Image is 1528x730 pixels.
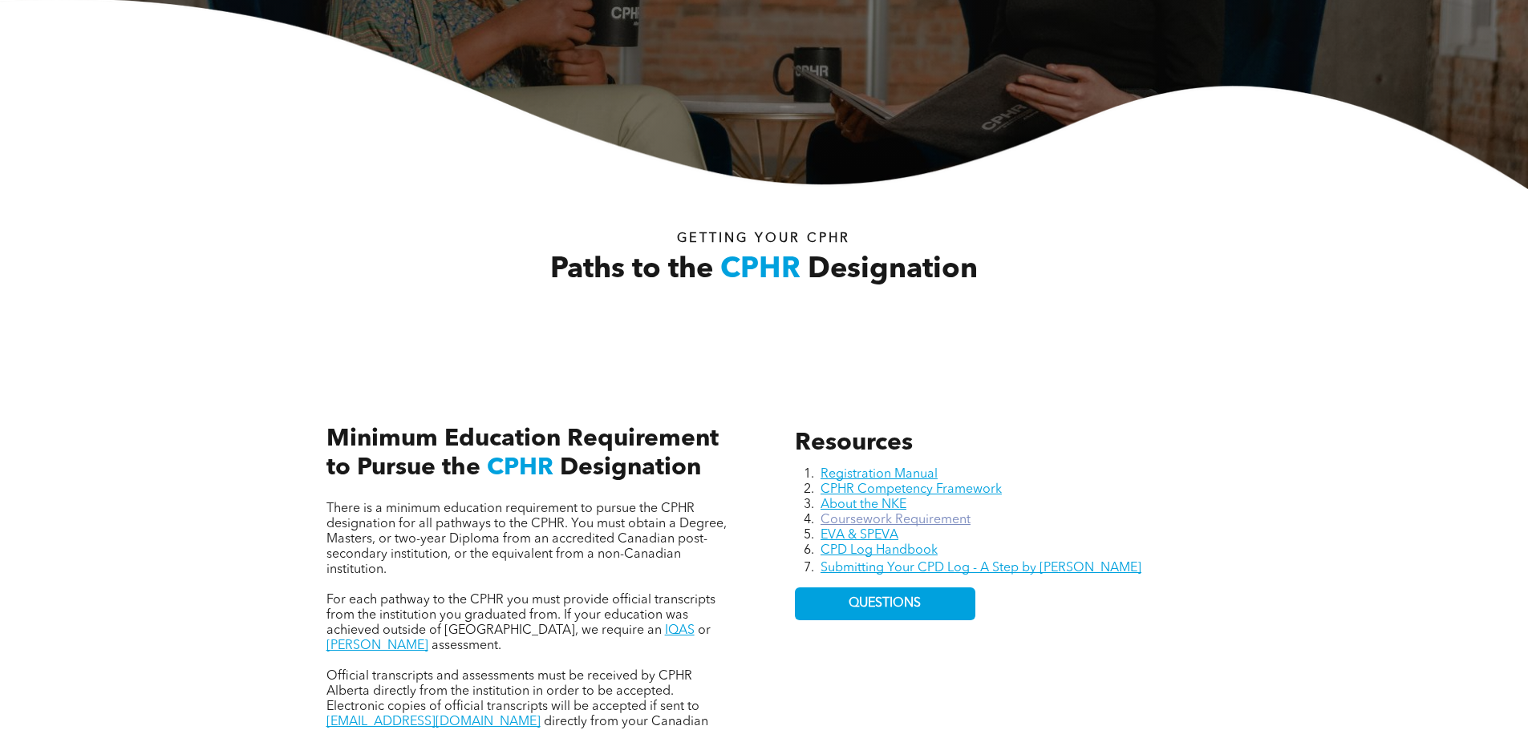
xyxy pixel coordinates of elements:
a: Coursework Requirement [821,514,971,526]
a: [PERSON_NAME] [326,639,428,652]
a: CPD Log Handbook [821,544,938,557]
a: Submitting Your CPD Log - A Step by [PERSON_NAME] [821,562,1141,575]
span: Official transcripts and assessments must be received by CPHR Alberta directly from the instituti... [326,670,699,713]
span: QUESTIONS [849,596,921,611]
a: QUESTIONS [795,587,975,620]
a: EVA & SPEVA [821,529,898,542]
a: CPHR Competency Framework [821,483,1002,496]
span: or [698,624,711,637]
a: [EMAIL_ADDRESS][DOMAIN_NAME] [326,716,541,728]
span: CPHR [487,456,553,480]
span: Getting your Cphr [677,232,850,245]
span: For each pathway to the CPHR you must provide official transcripts from the institution you gradu... [326,594,715,637]
a: IQAS [665,624,695,637]
span: Designation [808,256,978,284]
span: Resources [795,431,913,455]
span: There is a minimum education requirement to pursue the CPHR designation for all pathways to the C... [326,502,727,576]
span: assessment. [432,639,501,652]
span: Minimum Education Requirement to Pursue the [326,427,719,480]
a: About the NKE [821,498,906,511]
span: CPHR [720,256,800,284]
span: Paths to the [550,256,713,284]
span: Designation [560,456,701,480]
a: Registration Manual [821,468,938,481]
